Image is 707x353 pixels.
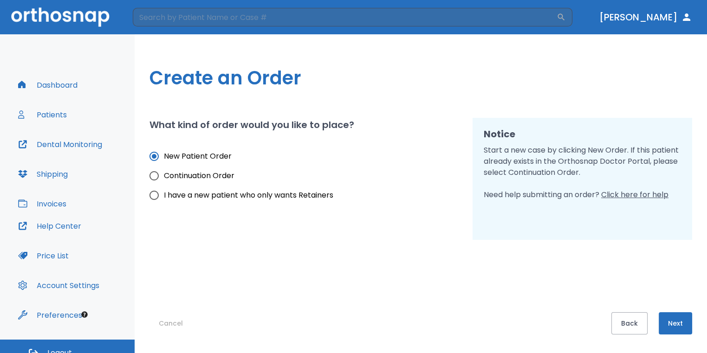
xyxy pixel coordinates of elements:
button: Preferences [13,304,88,326]
span: Continuation Order [164,170,234,181]
span: Click here for help [601,189,668,200]
button: Shipping [13,163,73,185]
button: Cancel [149,312,192,334]
span: I have a new patient who only wants Retainers [164,190,333,201]
button: Account Settings [13,274,105,296]
div: Tooltip anchor [80,310,89,319]
button: [PERSON_NAME] [596,9,696,26]
button: Help Center [13,215,87,237]
p: Start a new case by clicking New Order. If this patient already exists in the Orthosnap Doctor Po... [484,145,681,200]
h1: Create an Order [149,64,692,92]
button: Next [659,312,692,334]
span: New Patient Order [164,151,232,162]
button: Dental Monitoring [13,133,108,155]
h2: Notice [484,127,681,141]
button: Price List [13,244,74,267]
button: Back [611,312,648,334]
h2: What kind of order would you like to place? [149,118,354,132]
input: Search by Patient Name or Case # [133,8,557,26]
button: Patients [13,103,72,126]
button: Invoices [13,193,72,215]
img: Orthosnap [11,7,110,26]
button: Dashboard [13,74,83,96]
